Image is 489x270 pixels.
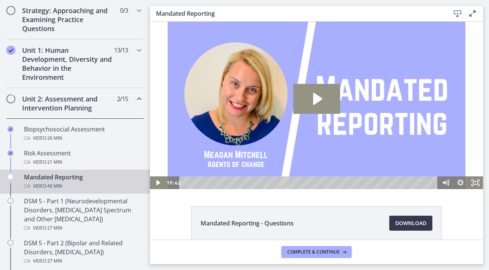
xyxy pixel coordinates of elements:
[24,239,141,266] div: DSM 5 - Part 2 (Bipolar and Related Disorders, [MEDICAL_DATA])
[281,246,352,258] button: Complete & continue
[120,6,128,15] span: 0 / 3
[114,46,128,55] span: 13 / 13
[24,125,141,143] div: Biopsychosocial Assessment
[150,22,483,189] iframe: Video Lesson
[22,46,114,82] h2: Unit 1: Human Development, Diversity and Behavior in the Environment
[24,224,141,233] div: Video
[156,9,438,18] h3: Mandated Reporting
[22,94,114,112] h2: Unit 2: Assessment and Intervention Planning
[318,155,333,167] button: Fullscreen
[201,219,294,228] span: Mandated Reporting - Questions
[24,134,141,143] div: Video
[24,257,141,266] div: Video
[24,173,141,191] div: Mandated Reporting
[24,197,141,233] div: DSM 5 - Part 1 (Neurodevelopmental Disorders, [MEDICAL_DATA] Spectrum and Other [MEDICAL_DATA])
[24,149,141,167] div: Risk Assessment
[46,134,62,143] span: · 26 min
[288,155,303,167] button: Mute
[287,249,340,255] span: Complete & continue
[7,150,13,156] i: Completed
[303,155,318,167] button: Show settings menu
[6,46,15,55] i: Completed
[24,158,141,167] div: Video
[46,224,62,233] span: · 27 min
[22,6,114,33] h2: Strategy: Approaching and Examining Practice Questions
[117,94,128,103] span: 2 / 15
[7,126,13,132] i: Completed
[46,158,62,167] span: · 21 min
[46,257,62,266] span: · 27 min
[389,216,432,231] a: Download
[395,219,426,228] span: Download
[24,182,141,191] div: Video
[46,182,62,191] span: · 40 min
